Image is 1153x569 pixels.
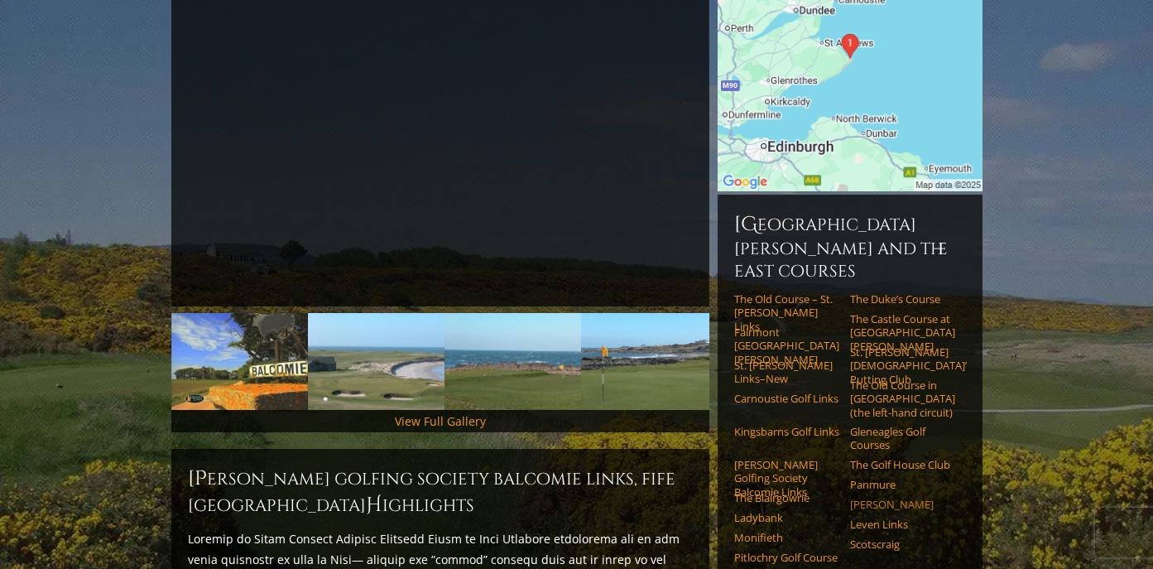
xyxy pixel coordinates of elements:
[850,312,955,353] a: The Castle Course at [GEOGRAPHIC_DATA][PERSON_NAME]
[395,413,486,429] a: View Full Gallery
[734,392,839,405] a: Carnoustie Golf Links
[734,292,839,333] a: The Old Course – St. [PERSON_NAME] Links
[734,325,839,366] a: Fairmont [GEOGRAPHIC_DATA][PERSON_NAME]
[850,345,955,386] a: St. [PERSON_NAME] [DEMOGRAPHIC_DATA]’ Putting Club
[188,465,693,518] h2: [PERSON_NAME] Golfing Society Balcomie Links, Fife [GEOGRAPHIC_DATA] ighlights
[734,511,839,524] a: Ladybank
[850,425,955,452] a: Gleneagles Golf Courses
[850,498,955,511] a: [PERSON_NAME]
[850,292,955,306] a: The Duke’s Course
[734,359,839,386] a: St. [PERSON_NAME] Links–New
[734,458,839,499] a: [PERSON_NAME] Golfing Society Balcomie Links
[734,531,839,544] a: Monifieth
[850,478,955,491] a: Panmure
[850,518,955,531] a: Leven Links
[734,551,839,564] a: Pitlochry Golf Course
[734,425,839,438] a: Kingsbarns Golf Links
[850,458,955,471] a: The Golf House Club
[366,492,382,518] span: H
[850,379,955,419] a: The Old Course in [GEOGRAPHIC_DATA] (the left-hand circuit)
[734,211,966,282] h6: [GEOGRAPHIC_DATA][PERSON_NAME] and the East Courses
[850,538,955,551] a: Scotscraig
[734,491,839,504] a: The Blairgowrie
